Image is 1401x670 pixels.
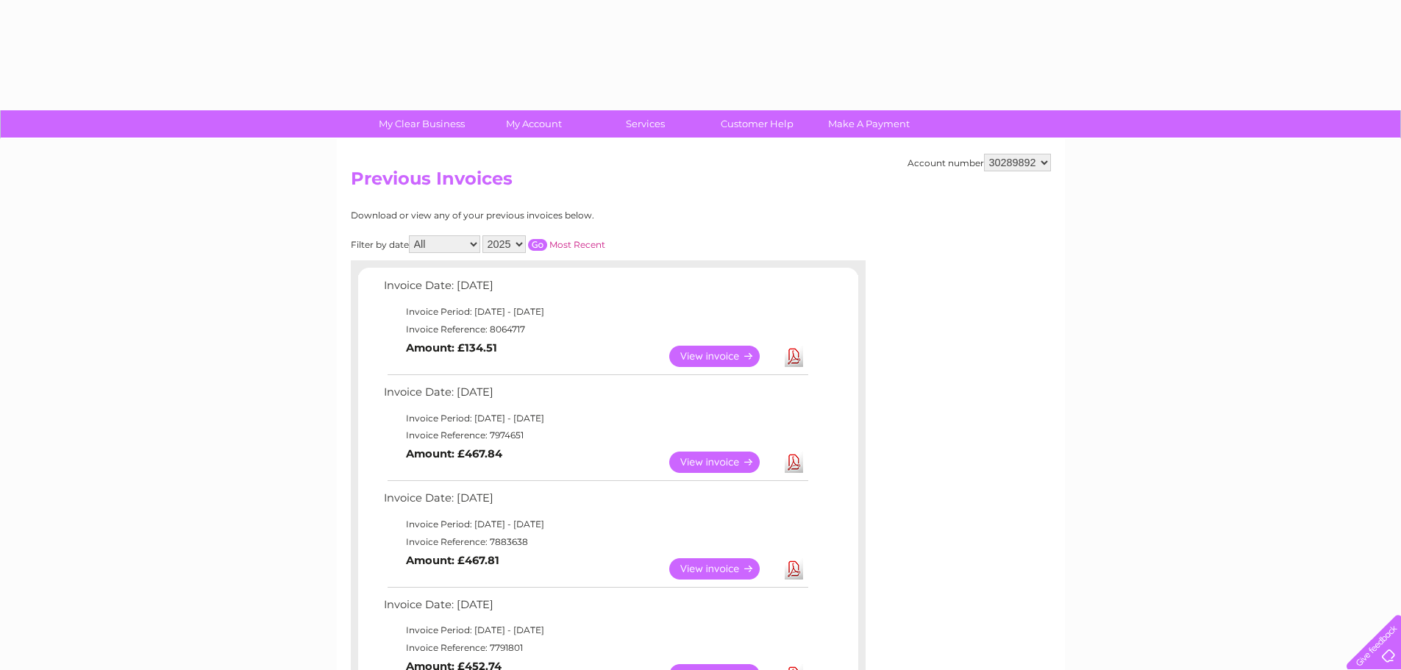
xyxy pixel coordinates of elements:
[380,410,810,427] td: Invoice Period: [DATE] - [DATE]
[785,558,803,580] a: Download
[380,488,810,516] td: Invoice Date: [DATE]
[908,154,1051,171] div: Account number
[351,168,1051,196] h2: Previous Invoices
[380,533,810,551] td: Invoice Reference: 7883638
[380,427,810,444] td: Invoice Reference: 7974651
[808,110,930,138] a: Make A Payment
[696,110,818,138] a: Customer Help
[351,235,737,253] div: Filter by date
[406,447,502,460] b: Amount: £467.84
[669,558,777,580] a: View
[380,516,810,533] td: Invoice Period: [DATE] - [DATE]
[351,210,737,221] div: Download or view any of your previous invoices below.
[669,346,777,367] a: View
[380,321,810,338] td: Invoice Reference: 8064717
[380,621,810,639] td: Invoice Period: [DATE] - [DATE]
[785,346,803,367] a: Download
[380,303,810,321] td: Invoice Period: [DATE] - [DATE]
[380,595,810,622] td: Invoice Date: [DATE]
[669,452,777,473] a: View
[406,554,499,567] b: Amount: £467.81
[585,110,706,138] a: Services
[380,382,810,410] td: Invoice Date: [DATE]
[380,639,810,657] td: Invoice Reference: 7791801
[406,341,497,354] b: Amount: £134.51
[380,276,810,303] td: Invoice Date: [DATE]
[549,239,605,250] a: Most Recent
[361,110,482,138] a: My Clear Business
[785,452,803,473] a: Download
[473,110,594,138] a: My Account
